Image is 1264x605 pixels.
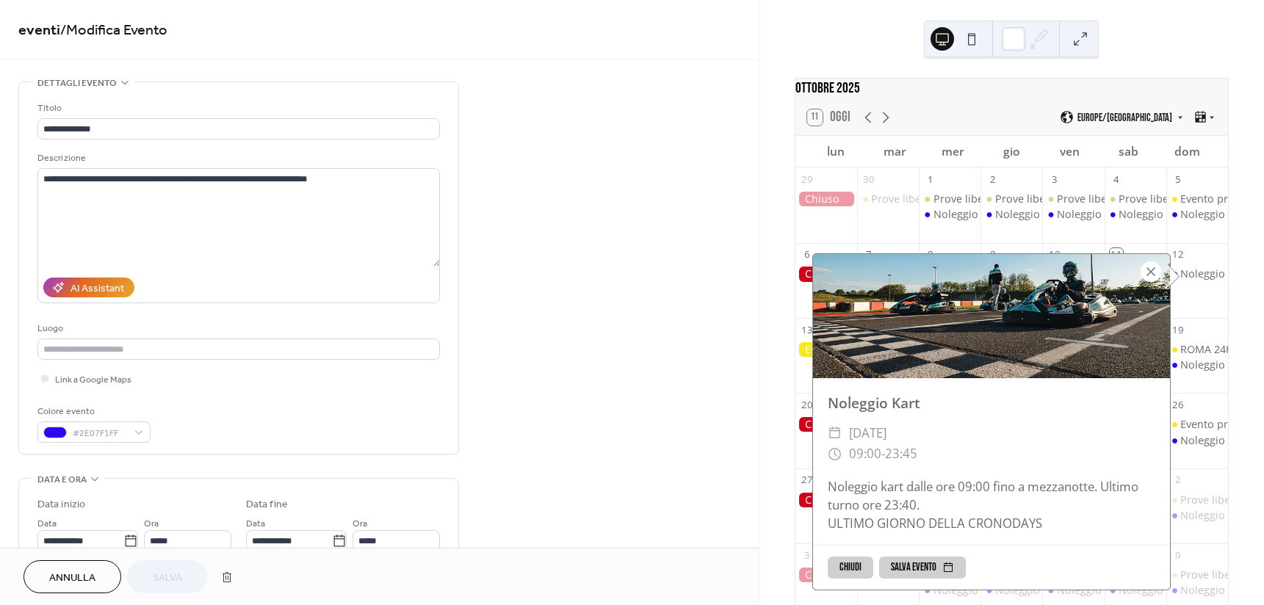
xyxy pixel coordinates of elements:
[1057,207,1124,222] div: Noleggio kart
[849,423,886,444] span: [DATE]
[1105,192,1166,206] div: Prove libere
[1180,568,1240,582] div: Prove libere
[1180,192,1252,206] div: Evento privato
[865,136,924,167] div: mar
[1166,433,1228,448] div: Noleggio kart
[795,267,857,281] div: Chiuso
[1048,173,1061,186] div: 3
[801,548,814,562] div: 3
[1042,207,1104,222] div: Noleggio kart
[1166,207,1228,222] div: Noleggio kart
[1180,207,1248,222] div: Noleggio kart
[980,583,1042,598] div: Noleggio kart
[995,207,1063,222] div: Noleggio kart
[795,192,857,206] div: Chiuso
[37,151,437,166] div: Descrizione
[353,516,367,532] span: Ora
[1166,192,1228,206] div: Evento privato
[144,516,159,532] span: Ora
[246,516,265,532] span: Data
[1171,248,1185,261] div: 12
[1166,342,1228,357] div: ROMA 24H WEK 2025
[828,557,873,579] button: Chiudi
[995,192,1055,206] div: Prove libere
[1180,493,1240,507] div: Prove libere
[986,173,999,186] div: 2
[879,557,966,579] button: Salva evento
[37,472,87,488] span: Data e ora
[1077,112,1172,123] span: Europe/[GEOGRAPHIC_DATA]
[801,323,814,336] div: 13
[49,570,95,586] span: Annulla
[933,207,1001,222] div: Noleggio kart
[1099,136,1158,167] div: sab
[1180,417,1252,432] div: Evento privato
[1042,583,1104,598] div: Noleggio kart
[1110,173,1123,186] div: 4
[862,173,875,186] div: 30
[1042,192,1104,206] div: Prove libere
[813,477,1170,533] div: Noleggio kart dalle ore 09:00 fino a mezzanotte. Ultimo turno ore 23:40. ULTIMO GIORNO DELLA CRON...
[1180,267,1249,281] div: Noleggio Kart
[980,207,1042,222] div: Noleggio kart
[37,404,148,419] div: Colore evento
[795,493,857,507] div: Chiuso
[1158,136,1216,167] div: dom
[73,426,127,441] span: #2E07F1FF
[813,393,1170,414] div: Noleggio Kart
[795,79,1228,100] div: ottobre 2025
[924,248,937,261] div: 8
[1166,358,1228,372] div: Noleggio kart
[37,101,437,116] div: Titolo
[1166,267,1228,281] div: Noleggio Kart
[1048,248,1061,261] div: 10
[881,443,885,465] span: -
[55,372,131,388] span: Link a Google Maps
[37,321,437,336] div: Luogo
[933,192,994,206] div: Prove libere
[1166,493,1228,507] div: Prove libere
[828,443,842,465] div: ​
[807,136,866,167] div: lun
[1180,433,1248,448] div: Noleggio kart
[18,16,60,45] a: eventi
[1166,583,1228,598] div: Noleggio kart
[1119,583,1186,598] div: Noleggio kart
[885,443,917,465] span: 23:45
[1171,173,1185,186] div: 5
[1180,583,1248,598] div: Noleggio kart
[919,207,980,222] div: Noleggio kart
[1119,192,1179,206] div: Prove libere
[871,192,931,206] div: Prove libere
[1180,358,1248,372] div: Noleggio kart
[801,173,814,186] div: 29
[37,497,85,512] div: Data inizio
[37,516,57,532] span: Data
[862,248,875,261] div: 7
[995,583,1063,598] div: Noleggio kart
[801,248,814,261] div: 6
[1041,136,1099,167] div: ven
[246,497,288,512] div: Data fine
[986,248,999,261] div: 9
[801,474,814,487] div: 27
[1166,568,1228,582] div: Prove libere
[933,583,1001,598] div: Noleggio kart
[1105,583,1166,598] div: Noleggio kart
[71,281,124,297] div: AI Assistant
[1057,192,1117,206] div: Prove libere
[24,560,121,593] button: Annulla
[1119,207,1186,222] div: Noleggio kart
[828,423,842,444] div: ​
[1057,583,1124,598] div: Noleggio kart
[801,399,814,412] div: 20
[919,583,980,598] div: Noleggio kart
[43,278,134,297] button: AI Assistant
[1180,508,1248,523] div: Noleggio kart
[857,192,919,206] div: Prove libere
[37,76,117,91] span: Dettagli evento
[924,136,983,167] div: mer
[795,568,857,582] div: Chiuso
[1110,248,1123,261] div: 11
